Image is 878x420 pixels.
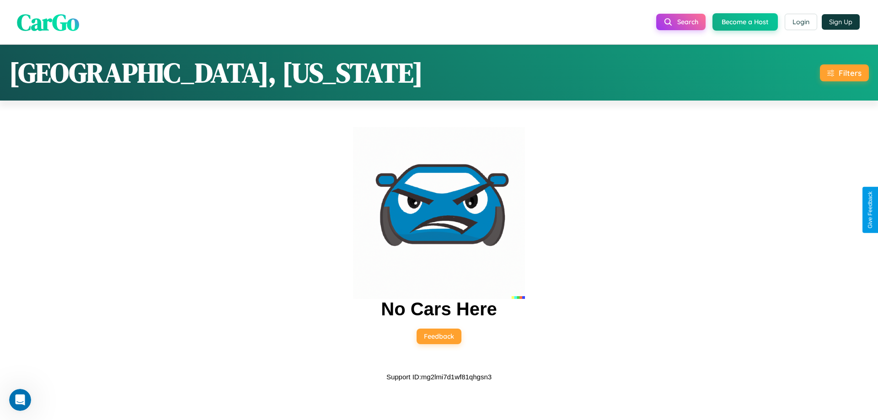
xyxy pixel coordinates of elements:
iframe: Intercom live chat [9,389,31,411]
button: Login [785,14,817,30]
p: Support ID: mg2lmi7d1wf81qhgsn3 [386,371,492,383]
button: Filters [820,64,869,81]
span: Search [677,18,698,26]
img: car [353,127,525,299]
h2: No Cars Here [381,299,497,319]
button: Sign Up [822,14,860,30]
div: Filters [839,68,862,78]
button: Feedback [417,329,461,344]
button: Search [656,14,706,30]
div: Give Feedback [867,191,873,229]
span: CarGo [17,6,79,37]
h1: [GEOGRAPHIC_DATA], [US_STATE] [9,54,423,91]
button: Become a Host [712,13,778,31]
